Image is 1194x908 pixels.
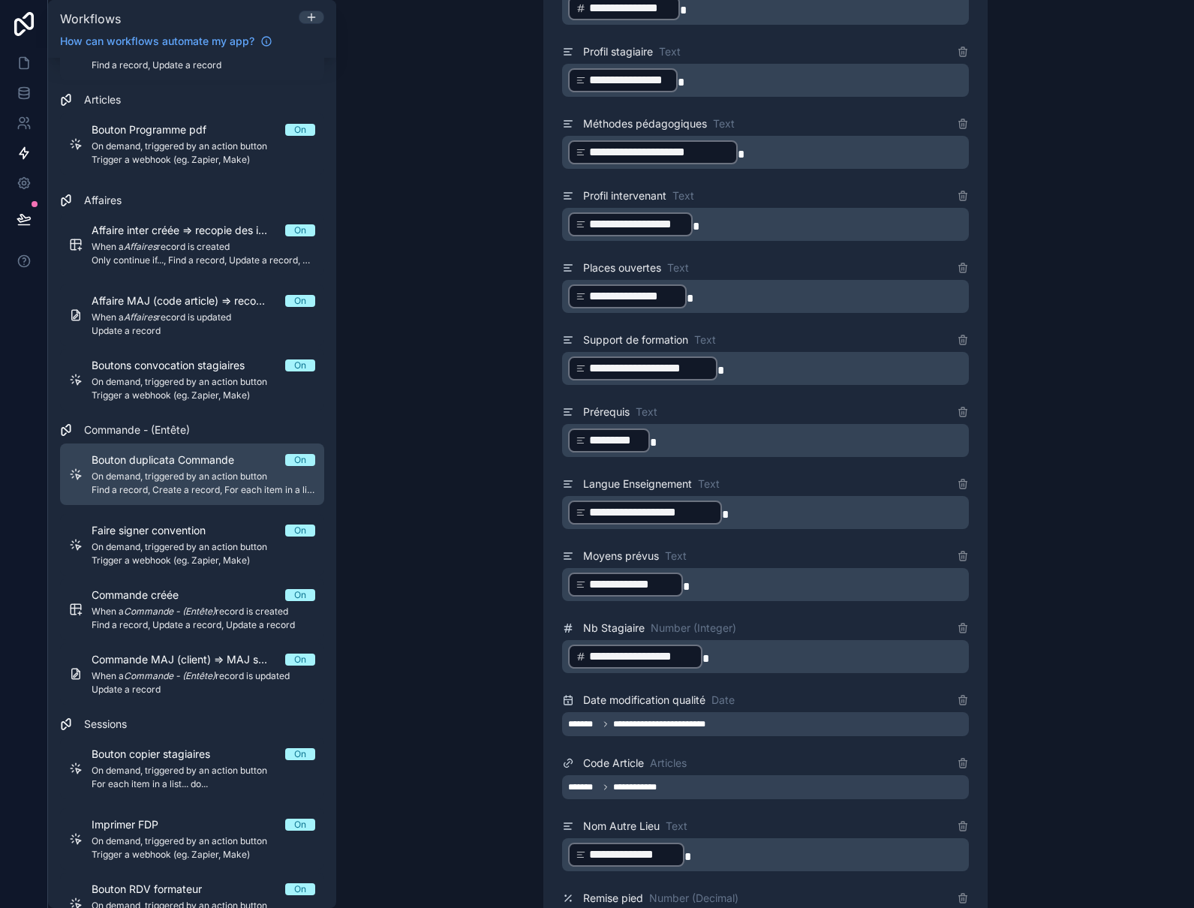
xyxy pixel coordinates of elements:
span: Workflows [60,11,121,26]
span: Text [698,477,720,492]
span: Prérequis [583,404,630,419]
span: Remise pied [583,891,643,906]
span: Text [666,819,687,834]
span: Langue Enseignement [583,477,692,492]
span: Number (Decimal) [649,891,738,906]
span: Text [659,44,681,59]
span: Text [636,404,657,419]
span: Nom Autre Lieu [583,819,660,834]
span: Text [713,116,735,131]
span: How can workflows automate my app? [60,34,254,49]
span: Code Article [583,756,644,771]
span: Places ouvertes [583,260,661,275]
span: Text [667,260,689,275]
span: Text [694,332,716,347]
a: How can workflows automate my app? [54,34,278,49]
span: Date [711,693,735,708]
span: Number (Integer) [651,621,736,636]
span: Text [665,549,687,564]
span: Profil stagiaire [583,44,653,59]
span: Profil intervenant [583,188,666,203]
span: Méthodes pédagogiques [583,116,707,131]
span: Nb Stagiaire [583,621,645,636]
span: Text [672,188,694,203]
span: Date modification qualité [583,693,705,708]
span: Moyens prévus [583,549,659,564]
span: Support de formation [583,332,688,347]
span: Articles [650,756,687,771]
